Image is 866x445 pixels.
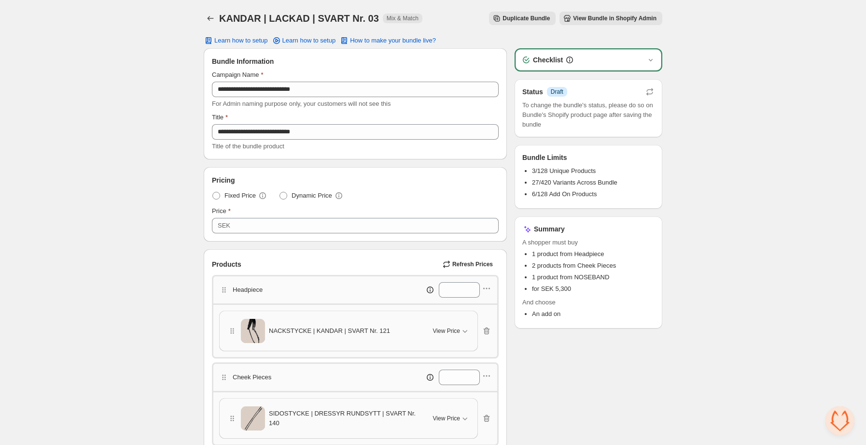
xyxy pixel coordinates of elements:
[233,373,271,382] p: Cheek Pieces
[534,224,565,234] h3: Summary
[241,316,265,346] img: NACKSTYCKE | KANDAR | SVART Nr. 121
[433,415,460,422] span: View Price
[334,34,442,47] button: How to make your bundle live?
[224,191,256,201] span: Fixed Price
[533,55,563,65] h3: Checklist
[439,258,499,271] button: Refresh Prices
[522,100,655,129] span: To change the bundle's status, please do so on Bundle's Shopify product page after saving the bundle
[532,167,596,174] span: 3/128 Unique Products
[522,153,567,162] h3: Bundle Limits
[212,57,274,66] span: Bundle Information
[219,13,379,24] h1: KANDAR | LACKAD | SVART Nr. 03
[532,273,655,282] li: 1 product from NOSEBAND
[387,14,419,22] span: Mix & Match
[532,284,655,294] li: for SEK 5,300
[292,191,332,201] span: Dynamic Price
[266,34,342,47] a: Learn how to setup
[433,327,460,335] span: View Price
[282,37,336,44] span: Learn how to setup
[522,298,655,307] span: And choose
[522,87,543,97] h3: Status
[212,100,391,107] span: For Admin naming purpose only, your customers will not see this
[218,221,230,230] div: SEK
[551,88,563,96] span: Draft
[532,190,597,198] span: 6/128 Add On Products
[204,12,217,25] button: Back
[212,113,228,122] label: Title
[214,37,268,44] span: Learn how to setup
[241,403,265,434] img: SIDOSTYCKE | DRESSYR RUNDSYTT | SVART Nr. 140
[212,259,241,269] span: Products
[559,12,662,25] button: View Bundle in Shopify Admin
[489,12,556,25] button: Duplicate Bundle
[532,261,655,271] li: 2 products from Cheek Pieces
[532,179,617,186] span: 27/420 Variants Across Bundle
[233,285,263,295] p: Headpiece
[532,309,655,319] li: An add on
[522,238,655,247] span: A shopper must buy
[350,37,436,44] span: How to make your bundle live?
[212,70,264,80] label: Campaign Name
[198,34,274,47] button: Learn how to setup
[825,406,854,435] div: Відкритий чат
[503,14,550,22] span: Duplicate Bundle
[532,249,655,259] li: 1 product from Headpiece
[427,411,475,426] button: View Price
[269,326,390,336] span: NACKSTYCKE | KANDAR | SVART Nr. 121
[452,260,493,268] span: Refresh Prices
[573,14,656,22] span: View Bundle in Shopify Admin
[269,409,421,428] span: SIDOSTYCKE | DRESSYR RUNDSYTT | SVART Nr. 140
[212,206,231,216] label: Price
[212,143,284,150] span: Title of the bundle product
[427,323,475,339] button: View Price
[212,175,235,185] span: Pricing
